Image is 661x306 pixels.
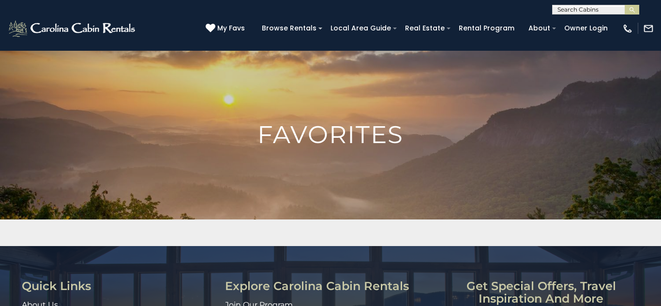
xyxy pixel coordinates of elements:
[643,23,654,34] img: mail-regular-white.png
[559,21,613,36] a: Owner Login
[217,23,245,33] span: My Favs
[7,19,138,38] img: White-1-2.png
[454,21,519,36] a: Rental Program
[257,21,321,36] a: Browse Rentals
[206,23,247,34] a: My Favs
[524,21,555,36] a: About
[326,21,396,36] a: Local Area Guide
[436,280,646,306] h3: Get special offers, travel inspiration and more
[622,23,633,34] img: phone-regular-white.png
[22,280,218,292] h3: Quick Links
[400,21,450,36] a: Real Estate
[225,280,428,292] h3: Explore Carolina Cabin Rentals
